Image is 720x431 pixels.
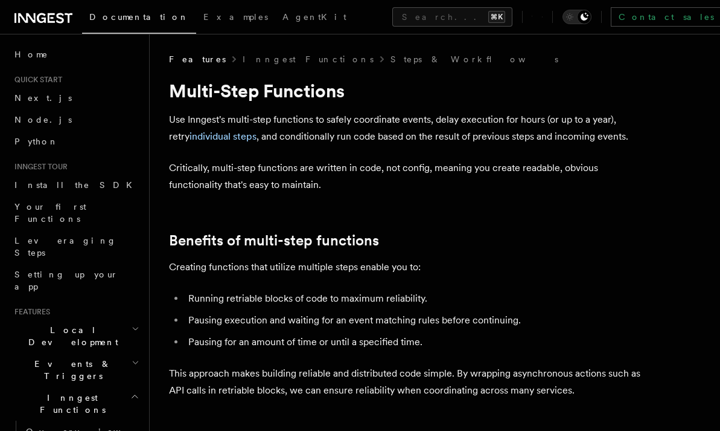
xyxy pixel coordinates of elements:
[14,115,72,125] span: Node.js
[488,11,505,23] kbd: ⌘K
[10,358,132,382] span: Events & Triggers
[282,12,346,22] span: AgentKit
[10,131,142,152] a: Python
[10,44,142,65] a: Home
[10,264,142,297] a: Setting up your app
[169,259,652,276] p: Creating functions that utilize multiple steps enable you to:
[10,392,130,416] span: Inngest Functions
[10,319,142,353] button: Local Development
[10,324,132,348] span: Local Development
[10,162,68,172] span: Inngest tour
[275,4,354,33] a: AgentKit
[10,387,142,421] button: Inngest Functions
[203,12,268,22] span: Examples
[14,48,48,60] span: Home
[14,270,118,291] span: Setting up your app
[14,236,116,258] span: Leveraging Steps
[185,312,652,329] li: Pausing execution and waiting for an event matching rules before continuing.
[185,334,652,351] li: Pausing for an amount of time or until a specified time.
[14,180,139,190] span: Install the SDK
[10,307,50,317] span: Features
[169,160,652,193] p: Critically, multi-step functions are written in code, not config, meaning you create readable, ob...
[169,232,379,249] a: Benefits of multi-step functions
[243,53,374,65] a: Inngest Functions
[10,87,142,109] a: Next.js
[89,12,189,22] span: Documentation
[10,353,142,387] button: Events & Triggers
[10,75,62,85] span: Quick start
[82,4,196,34] a: Documentation
[10,196,142,230] a: Your first Functions
[169,80,652,102] h1: Multi-Step Functions
[392,7,512,27] button: Search...⌘K
[169,53,226,65] span: Features
[169,111,652,145] p: Use Inngest's multi-step functions to safely coordinate events, delay execution for hours (or up ...
[169,365,652,399] p: This approach makes building reliable and distributed code simple. By wrapping asynchronous actio...
[10,174,142,196] a: Install the SDK
[14,93,72,103] span: Next.js
[390,53,558,65] a: Steps & Workflows
[196,4,275,33] a: Examples
[10,109,142,131] a: Node.js
[14,137,59,146] span: Python
[185,290,652,307] li: Running retriable blocks of code to maximum reliability.
[10,230,142,264] a: Leveraging Steps
[190,131,256,142] a: individual steps
[14,202,86,224] span: Your first Functions
[562,10,591,24] button: Toggle dark mode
